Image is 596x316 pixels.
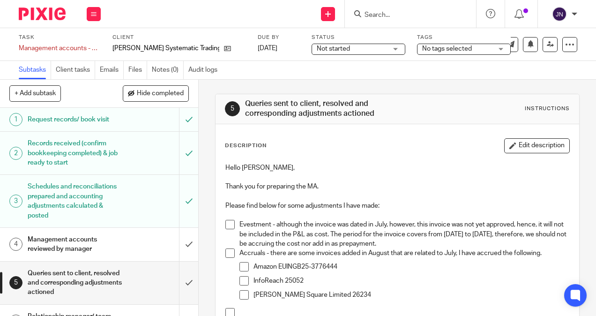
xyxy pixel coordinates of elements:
button: + Add subtask [9,85,61,101]
span: Not started [317,45,350,52]
h1: Queries sent to client, resolved and corresponding adjustments actioned [245,99,417,119]
span: [DATE] [258,45,277,52]
p: Hello [PERSON_NAME], [225,163,569,173]
div: 4 [9,238,22,251]
a: Client tasks [56,61,95,79]
p: Amazon EUINGB25-3776444 [253,262,569,271]
p: InfoReach 25052 [253,276,569,286]
h1: Request records/ book visit [28,113,122,127]
img: svg%3E [552,7,567,22]
p: Please find below for some adjustments I have made: [225,201,569,211]
h1: Management accounts reviewed by manager [28,233,122,256]
div: 5 [225,101,240,116]
a: Emails [100,61,124,79]
h1: Schedules and reconciliations prepared and accounting adjustments calculated & posted [28,180,122,222]
p: [PERSON_NAME] Systematic Trading LLP [112,44,219,53]
img: Pixie [19,8,66,20]
label: Task [19,34,101,41]
div: Instructions [525,105,570,113]
label: Due by [258,34,300,41]
label: Client [112,34,246,41]
div: Management accounts - Monthly [19,44,101,53]
p: Evestment - although the invoice was dated in July, however, this invoice was not yet approved, h... [239,220,569,248]
p: Thank you for preparing the MA. [225,182,569,191]
label: Status [312,34,405,41]
label: Tags [417,34,511,41]
span: Hide completed [137,90,184,98]
a: Files [128,61,147,79]
h1: Queries sent to client, resolved and corresponding adjustments actioned [28,266,122,300]
a: Subtasks [19,61,51,79]
div: 1 [9,113,22,126]
div: 2 [9,147,22,160]
p: Accruals - there are some invoices added in August that are related to July, I have accrued the f... [239,248,569,258]
div: 3 [9,195,22,208]
div: 5 [9,276,22,289]
p: [PERSON_NAME] Square Limited 26234 [253,290,569,300]
span: No tags selected [422,45,472,52]
button: Hide completed [123,85,189,101]
button: Edit description [504,138,570,153]
p: Description [225,142,267,150]
input: Search [364,11,448,20]
a: Notes (0) [152,61,184,79]
a: Audit logs [188,61,222,79]
h1: Records received (confirm bookkeeping completed) & job ready to start [28,136,122,170]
